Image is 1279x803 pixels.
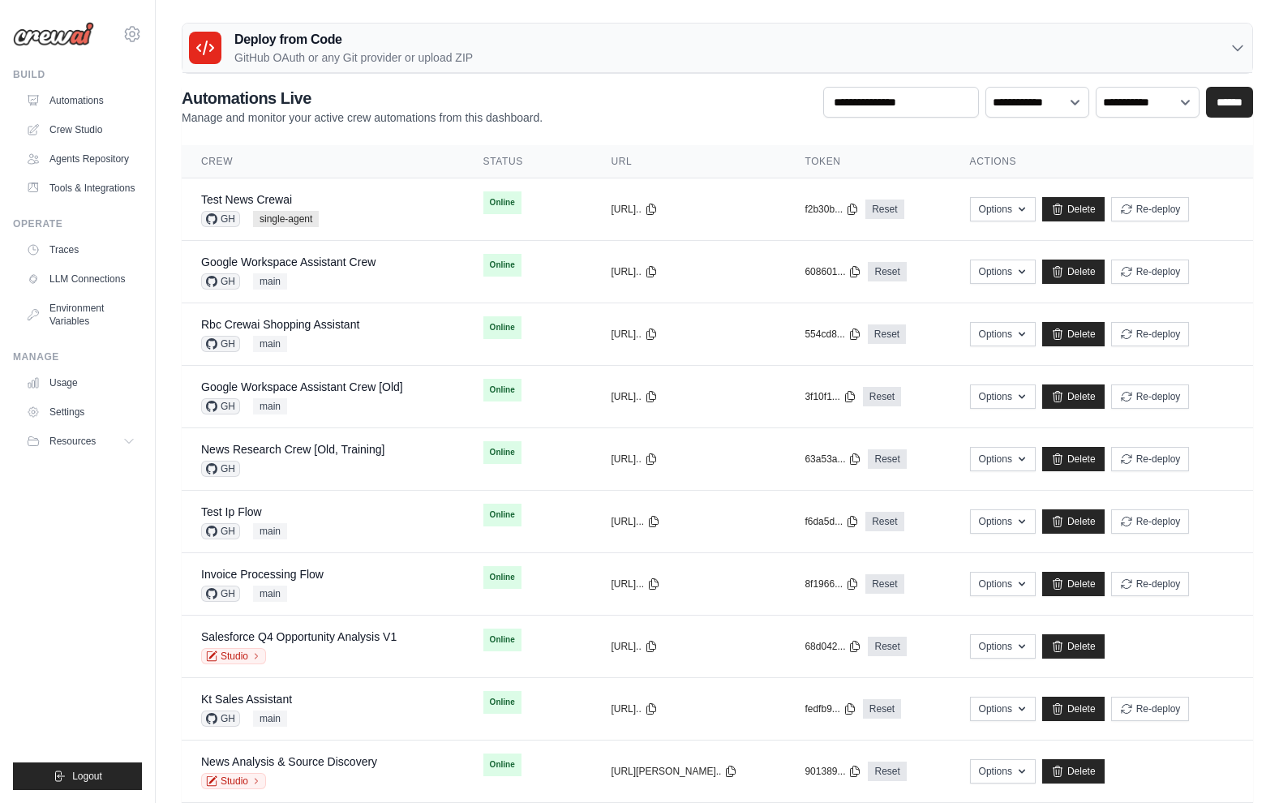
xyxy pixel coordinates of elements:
a: Reset [868,637,906,656]
span: main [253,523,287,539]
button: Options [970,197,1036,221]
span: Online [483,441,521,464]
a: Tools & Integrations [19,175,142,201]
button: 3f10f1... [805,390,856,403]
a: Settings [19,399,142,425]
a: Rbc Crewai Shopping Assistant [201,318,359,331]
button: 608601... [805,265,861,278]
a: Traces [19,237,142,263]
span: single-agent [253,211,319,227]
a: Reset [865,512,903,531]
button: [URL][PERSON_NAME].. [611,765,737,778]
button: Re-deploy [1111,260,1190,284]
span: GH [201,523,240,539]
a: Delete [1042,260,1105,284]
p: GitHub OAuth or any Git provider or upload ZIP [234,49,473,66]
span: GH [201,336,240,352]
span: main [253,336,287,352]
a: Delete [1042,634,1105,659]
a: Agents Repository [19,146,142,172]
button: 68d042... [805,640,861,653]
span: main [253,398,287,414]
a: Test Ip Flow [201,505,262,518]
span: Online [483,566,521,589]
a: Delete [1042,322,1105,346]
th: Token [785,145,950,178]
p: Manage and monitor your active crew automations from this dashboard. [182,109,543,126]
button: Options [970,260,1036,284]
span: GH [201,461,240,477]
button: 901389... [805,765,861,778]
button: Re-deploy [1111,447,1190,471]
a: News Research Crew [Old, Training] [201,443,384,456]
th: Actions [951,145,1253,178]
div: Operate [13,217,142,230]
a: Delete [1042,572,1105,596]
button: Logout [13,762,142,790]
div: Manage [13,350,142,363]
a: Kt Sales Assistant [201,693,292,706]
span: GH [201,711,240,727]
a: News Analysis & Source Discovery [201,755,377,768]
a: Reset [868,762,906,781]
span: Online [483,691,521,714]
a: Delete [1042,697,1105,721]
a: Reset [868,449,906,469]
button: 63a53a... [805,453,861,466]
img: Logo [13,22,94,46]
a: Invoice Processing Flow [201,568,324,581]
a: Salesforce Q4 Opportunity Analysis V1 [201,630,397,643]
button: Re-deploy [1111,322,1190,346]
span: Online [483,191,521,214]
button: Options [970,634,1036,659]
button: Options [970,384,1036,409]
a: Delete [1042,384,1105,409]
button: Options [970,697,1036,721]
a: Usage [19,370,142,396]
a: Reset [868,324,906,344]
button: Options [970,572,1036,596]
button: Options [970,509,1036,534]
button: Options [970,759,1036,784]
a: Reset [865,200,903,219]
a: Reset [868,262,906,281]
span: main [253,711,287,727]
button: Re-deploy [1111,384,1190,409]
div: Build [13,68,142,81]
th: Status [464,145,592,178]
h3: Deploy from Code [234,30,473,49]
a: Google Workspace Assistant Crew [201,255,376,268]
th: URL [591,145,785,178]
button: Re-deploy [1111,697,1190,721]
button: fedfb9... [805,702,856,715]
button: Options [970,447,1036,471]
a: Delete [1042,759,1105,784]
a: Reset [863,387,901,406]
span: Online [483,754,521,776]
span: GH [201,398,240,414]
span: Online [483,379,521,401]
a: Automations [19,88,142,114]
a: Reset [865,574,903,594]
a: Environment Variables [19,295,142,334]
span: Online [483,629,521,651]
span: main [253,586,287,602]
span: Resources [49,435,96,448]
span: Online [483,254,521,277]
a: Studio [201,773,266,789]
span: main [253,273,287,290]
button: Options [970,322,1036,346]
button: Re-deploy [1111,572,1190,596]
a: Delete [1042,509,1105,534]
button: f2b30b... [805,203,859,216]
span: GH [201,273,240,290]
button: 8f1966... [805,578,859,590]
a: Google Workspace Assistant Crew [Old] [201,380,403,393]
button: f6da5d... [805,515,859,528]
button: 554cd8... [805,328,861,341]
button: Resources [19,428,142,454]
a: Delete [1042,447,1105,471]
button: Re-deploy [1111,509,1190,534]
a: Delete [1042,197,1105,221]
a: Test News Crewai [201,193,292,206]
